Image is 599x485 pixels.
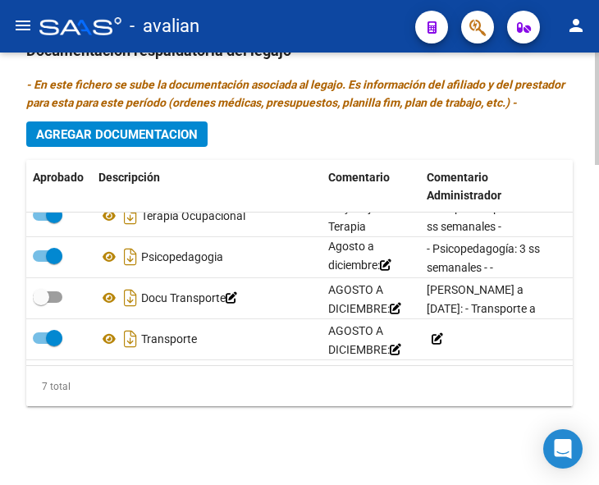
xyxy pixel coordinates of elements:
[98,326,315,352] div: Transporte
[328,171,390,184] span: Comentario
[13,16,33,35] mat-icon: menu
[322,160,420,214] datatable-header-cell: Comentario
[120,203,141,229] i: Descargar documento
[26,377,71,396] div: 7 total
[328,324,401,356] span: AGOSTO A DICIEMBRE:
[26,160,92,214] datatable-header-cell: Aprobado
[566,16,586,35] mat-icon: person
[328,240,391,272] span: Agosto a diciembre:
[98,244,315,270] div: Psicopedagogia
[98,171,160,184] span: Descripción
[26,121,208,147] button: Agregar Documentacion
[120,285,141,311] i: Descargar documento
[92,160,322,214] datatable-header-cell: Descripción
[33,171,84,184] span: Aprobado
[120,326,141,352] i: Descargar documento
[427,171,501,203] span: Comentario Administrador
[543,429,583,469] div: Open Intercom Messenger
[328,283,401,315] span: AGOSTO A DICIEMBRE:
[427,283,556,446] span: [PERSON_NAME] a [DATE]: - Transporte a Terapia (TO) 168 km mensuales + PSP 168 Km mensuales - [PE...
[130,8,199,44] span: - avalian
[120,244,141,270] i: Descargar documento
[98,203,315,229] div: Terapia Ocupacional
[26,78,565,109] i: - En este fichero se sube la documentación asociada al legajo. Es información del afiliado y del ...
[98,285,315,311] div: Docu Transporte
[420,160,568,214] datatable-header-cell: Comentario Administrador
[427,242,560,349] span: - Psicopedagogía: 3 ss semanales - - [PERSON_NAME] [PERSON_NAME] - Valor resol. vigente - Valor r...
[36,127,198,142] span: Agregar Documentacion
